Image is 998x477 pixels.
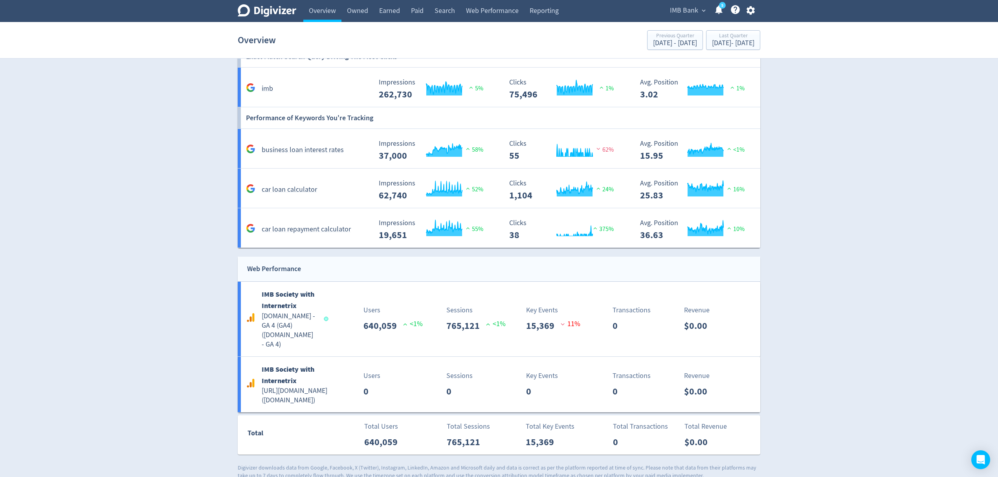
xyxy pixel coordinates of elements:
[505,79,623,99] svg: Clicks 75,496
[246,184,255,193] svg: Google Analytics
[246,144,255,154] svg: Google Analytics
[712,33,754,40] div: Last Quarter
[262,145,344,155] h5: business loan interest rates
[375,79,493,99] svg: Impressions 262,730
[725,146,733,152] img: positive-performance.svg
[467,84,475,90] img: positive-performance.svg
[363,319,403,333] p: 640,059
[636,180,754,200] svg: Avg. Position 25.83
[464,146,483,154] span: 58%
[363,384,375,398] p: 0
[636,140,754,161] svg: Avg. Position 15.95
[613,384,624,398] p: 0
[725,225,733,231] img: positive-performance.svg
[247,263,301,275] div: Web Performance
[505,180,623,200] svg: Clicks 1,104
[364,421,404,432] p: Total Users
[363,371,380,381] p: Users
[464,185,472,191] img: positive-performance.svg
[613,305,651,316] p: Transactions
[706,30,760,50] button: Last Quarter[DATE]- [DATE]
[486,319,506,329] p: <1%
[446,305,506,316] p: Sessions
[613,371,651,381] p: Transactions
[594,146,602,152] img: negative-performance.svg
[262,84,273,94] h5: imb
[246,313,255,322] svg: Google Analytics
[594,185,614,193] span: 24%
[464,225,472,231] img: positive-performance.svg
[653,33,697,40] div: Previous Quarter
[598,84,605,90] img: positive-performance.svg
[238,169,760,208] a: car loan calculator Impressions 62,740 Impressions 62,740 52% Clicks 1,104 Clicks 1,104 24% Avg. ...
[594,185,602,191] img: positive-performance.svg
[728,84,745,92] span: 1%
[670,4,698,17] span: IMB Bank
[246,107,373,128] h6: Performance of Keywords You're Tracking
[238,357,760,413] a: IMB Society with Internetrix[URL][DOMAIN_NAME]([DOMAIN_NAME])Users0Sessions0Key Events0Transactio...
[591,225,614,233] span: 375%
[464,146,472,152] img: positive-performance.svg
[684,305,714,316] p: Revenue
[684,384,714,398] p: $0.00
[653,40,697,47] div: [DATE] - [DATE]
[712,40,754,47] div: [DATE] - [DATE]
[561,319,580,329] p: 11 %
[613,319,624,333] p: 0
[721,3,723,8] text: 5
[262,290,314,310] b: IMB Society with Internetrix
[262,365,314,385] b: IMB Society with Internetrix
[238,129,760,169] a: business loan interest rates Impressions 37,000 Impressions 37,000 58% Clicks 55 Clicks 55 62% Av...
[700,7,707,14] span: expand_more
[375,219,493,240] svg: Impressions 19,651
[246,83,255,92] svg: Google Analytics
[403,319,423,329] p: <1%
[447,421,490,432] p: Total Sessions
[647,30,703,50] button: Previous Quarter[DATE] - [DATE]
[684,319,714,333] p: $0.00
[719,2,726,9] a: 5
[505,140,623,161] svg: Clicks 55
[447,435,486,449] p: 765,121
[246,224,255,233] svg: Google Analytics
[526,305,580,316] p: Key Events
[464,185,483,193] span: 52%
[324,317,331,321] span: Data last synced: 1 Sep 2025, 5:02pm (AEST)
[725,146,745,154] span: <1%
[363,305,423,316] p: Users
[684,421,727,432] p: Total Revenue
[594,146,614,154] span: 62%
[684,435,714,449] p: $0.00
[971,450,990,469] div: Open Intercom Messenger
[246,378,255,388] svg: Google Analytics
[636,219,754,240] svg: Avg. Position 36.63
[262,225,351,234] h5: car loan repayment calculator
[526,421,574,432] p: Total Key Events
[684,371,714,381] p: Revenue
[262,312,317,349] h5: [DOMAIN_NAME] - GA 4 (GA4) ( [DOMAIN_NAME] - GA 4 )
[375,180,493,200] svg: Impressions 62,740
[725,185,745,193] span: 16%
[526,435,560,449] p: 15,369
[591,225,599,231] img: positive-performance.svg
[526,384,538,398] p: 0
[446,371,473,381] p: Sessions
[364,435,404,449] p: 640,059
[505,219,623,240] svg: Clicks 38
[598,84,614,92] span: 1%
[238,208,760,248] a: car loan repayment calculator Impressions 19,651 Impressions 19,651 55% Clicks 38 Clicks 38 375% ...
[725,225,745,233] span: 10%
[262,185,317,194] h5: car loan calculator
[248,427,325,442] div: Total
[446,384,458,398] p: 0
[467,84,483,92] span: 5%
[526,319,561,333] p: 15,369
[238,282,760,356] a: IMB Society with Internetrix[DOMAIN_NAME] - GA 4 (GA4)([DOMAIN_NAME] - GA 4)Users640,059<1%Sessio...
[238,68,760,107] a: imb Impressions 262,730 Impressions 262,730 5% Clicks 75,496 Clicks 75,496 1% Avg. Position 3.02 ...
[636,79,754,99] svg: Avg. Position 3.02
[728,84,736,90] img: positive-performance.svg
[375,140,493,161] svg: Impressions 37,000
[446,319,486,333] p: 765,121
[667,4,708,17] button: IMB Bank
[464,225,483,233] span: 55%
